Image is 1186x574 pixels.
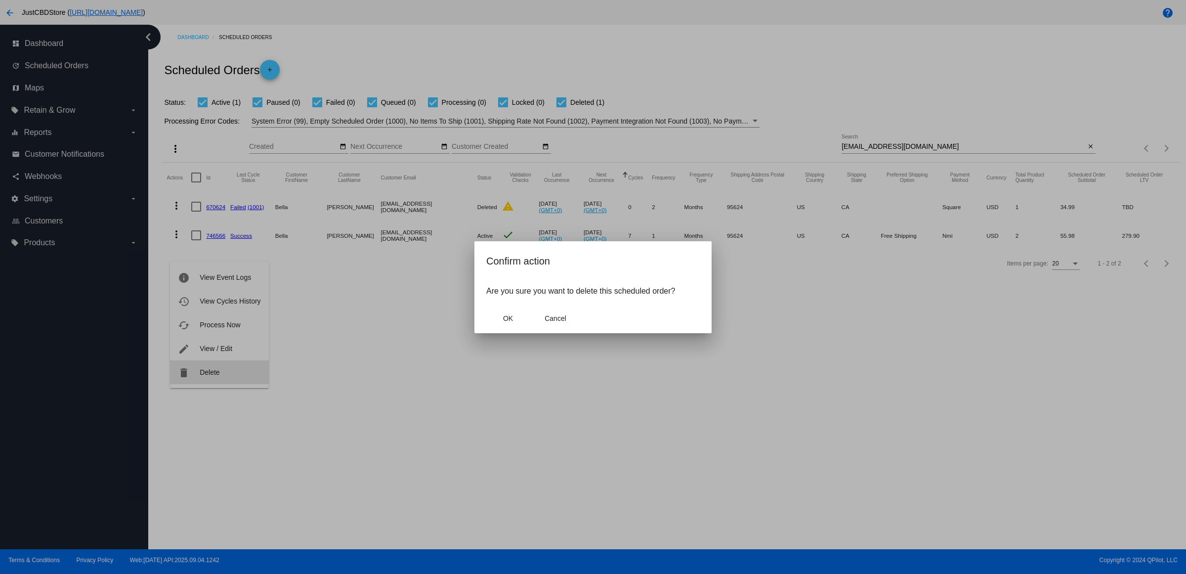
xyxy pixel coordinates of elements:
button: Close dialog [486,309,530,327]
h2: Confirm action [486,253,700,269]
p: Are you sure you want to delete this scheduled order? [486,287,700,296]
button: Close dialog [534,309,577,327]
span: OK [503,314,513,322]
span: Cancel [545,314,566,322]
